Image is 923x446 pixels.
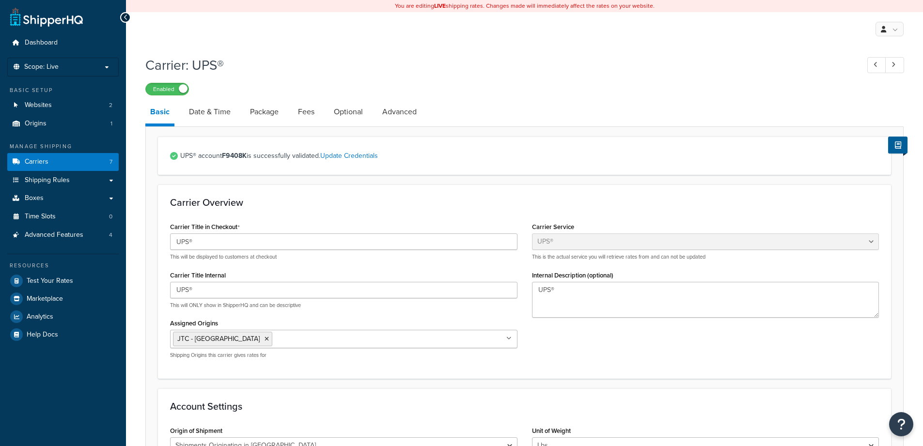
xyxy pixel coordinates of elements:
span: Test Your Rates [27,277,73,285]
p: Shipping Origins this carrier gives rates for [170,352,517,359]
button: Open Resource Center [889,412,913,436]
span: Dashboard [25,39,58,47]
span: Marketplace [27,295,63,303]
span: Scope: Live [24,63,59,71]
a: Next Record [885,57,904,73]
h3: Account Settings [170,401,879,412]
a: Origins1 [7,115,119,133]
span: 4 [109,231,112,239]
div: Resources [7,261,119,270]
span: JTC - [GEOGRAPHIC_DATA] [177,334,260,344]
div: Basic Setup [7,86,119,94]
button: Show Help Docs [888,137,907,154]
label: Enabled [146,83,188,95]
a: Date & Time [184,100,235,123]
textarea: UPS® [532,282,879,318]
a: Advanced Features4 [7,226,119,244]
label: Carrier Service [532,223,574,231]
a: Basic [145,100,174,126]
li: Time Slots [7,208,119,226]
span: Analytics [27,313,53,321]
li: Carriers [7,153,119,171]
label: Unit of Weight [532,427,571,434]
span: Websites [25,101,52,109]
label: Carrier Title Internal [170,272,226,279]
a: Carriers7 [7,153,119,171]
span: 2 [109,101,112,109]
span: Shipping Rules [25,176,70,185]
h3: Carrier Overview [170,197,879,208]
a: Advanced [377,100,422,123]
a: Marketplace [7,290,119,308]
a: Previous Record [867,57,886,73]
span: Help Docs [27,331,58,339]
span: Carriers [25,158,48,166]
span: UPS® account is successfully validated. [180,149,879,163]
div: Manage Shipping [7,142,119,151]
label: Assigned Origins [170,320,218,327]
a: Test Your Rates [7,272,119,290]
a: Package [245,100,283,123]
a: Analytics [7,308,119,325]
strong: F9408K [222,151,247,161]
a: Dashboard [7,34,119,52]
a: Websites2 [7,96,119,114]
p: This will be displayed to customers at checkout [170,253,517,261]
h1: Carrier: UPS® [145,56,849,75]
span: 0 [109,213,112,221]
a: Update Credentials [320,151,378,161]
label: Internal Description (optional) [532,272,613,279]
a: Boxes [7,189,119,207]
li: Websites [7,96,119,114]
span: Origins [25,120,47,128]
li: Advanced Features [7,226,119,244]
span: Time Slots [25,213,56,221]
span: 1 [110,120,112,128]
label: Carrier Title in Checkout [170,223,240,231]
p: This is the actual service you will retrieve rates from and can not be updated [532,253,879,261]
a: Time Slots0 [7,208,119,226]
span: Advanced Features [25,231,83,239]
label: Origin of Shipment [170,427,222,434]
b: LIVE [434,1,446,10]
a: Help Docs [7,326,119,343]
p: This will ONLY show in ShipperHQ and can be descriptive [170,302,517,309]
li: Origins [7,115,119,133]
a: Optional [329,100,368,123]
span: 7 [110,158,112,166]
a: Shipping Rules [7,171,119,189]
a: Fees [293,100,319,123]
span: Boxes [25,194,44,202]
